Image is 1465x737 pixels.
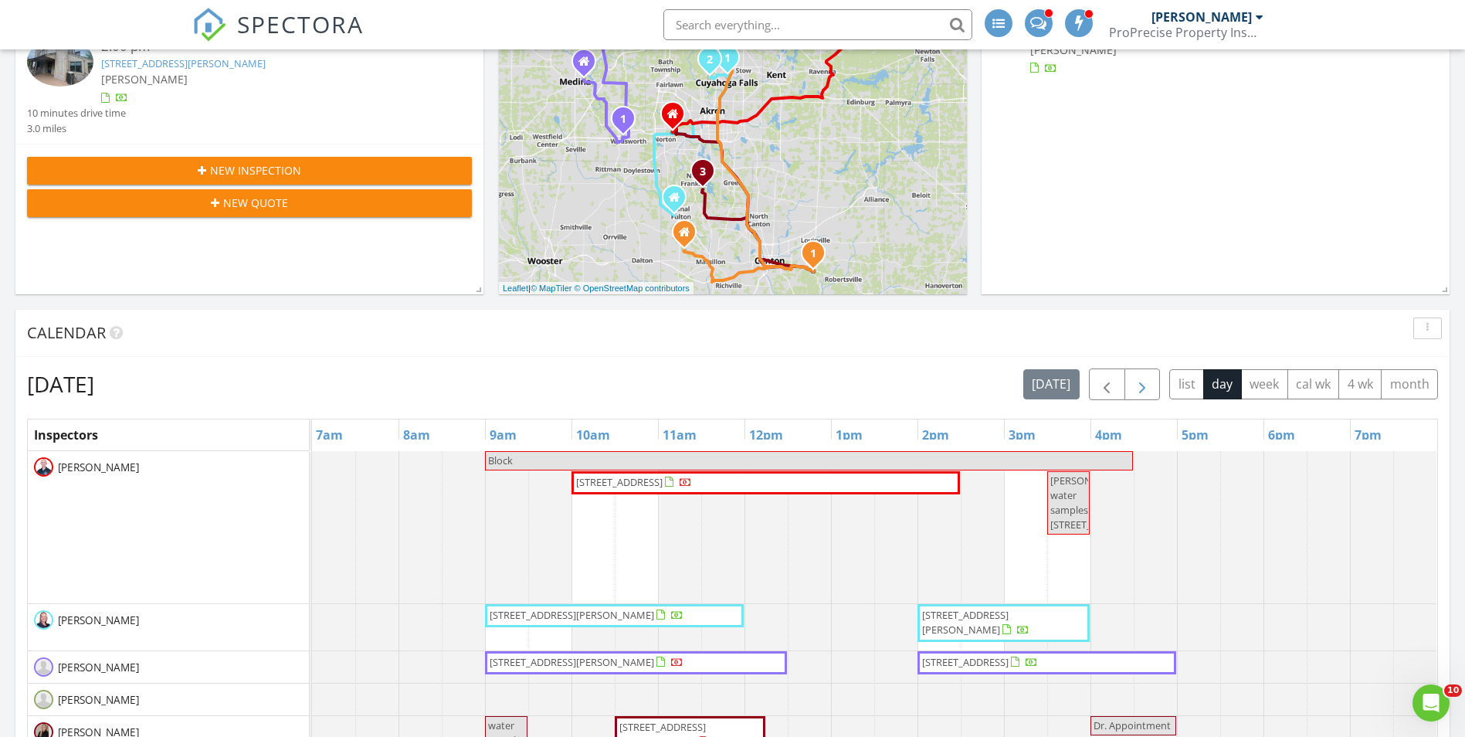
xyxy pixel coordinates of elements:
span: [STREET_ADDRESS][PERSON_NAME] [490,655,654,669]
button: Previous day [1089,368,1125,400]
img: 9359526%2Fcover_photos%2F6sfgsfze0ocKf5LQ3Ckt%2Fsmall.jpg [27,37,93,87]
span: [PERSON_NAME] [55,460,142,475]
div: 10 minutes drive time [27,106,126,121]
div: 628 Meredith Ln, Cuyahoga Falls, OH 44223 [710,59,719,68]
input: Search everything... [663,9,972,40]
a: 12pm [745,423,787,447]
img: The Best Home Inspection Software - Spectora [192,8,226,42]
span: Dr. Appointment [1094,718,1171,732]
img: facetune_11082024131449.jpeg [34,457,53,477]
span: [STREET_ADDRESS] [922,655,1009,669]
span: Inspectors [34,426,98,443]
a: 10am [572,423,614,447]
a: SPECTORA [192,21,364,53]
button: month [1381,369,1438,399]
button: 4 wk [1338,369,1382,399]
a: Leaflet [503,284,528,293]
span: [STREET_ADDRESS][PERSON_NAME] [490,608,654,622]
a: 6pm [1264,423,1299,447]
a: 7pm [1351,423,1385,447]
img: facetune_11082024132142.jpeg [34,610,53,630]
span: SPECTORA [237,8,364,40]
span: New Quote [223,195,288,211]
a: 1pm [832,423,866,447]
span: [PERSON_NAME] [1030,42,1117,57]
i: 2 [707,55,713,66]
button: [DATE] [1023,369,1080,399]
span: New Inspection [210,162,301,178]
a: 2pm [918,423,953,447]
div: ProPrecise Property Inspections LLC. [1109,25,1263,40]
div: 217 S Messner Rd, Akron, OH 44319 [703,171,712,180]
div: 1527 Johns Ave SE, Canton, OH 44730 [813,253,822,262]
a: 2:00 pm [STREET_ADDRESS][PERSON_NAME] [PERSON_NAME] 10 minutes drive time 3.0 miles [27,37,472,136]
div: 406 Ivanhoe Ave, Wadsworth, OH 44281 [623,118,632,127]
button: New Quote [27,189,472,217]
span: [PERSON_NAME] [55,613,142,628]
a: 11am [659,423,700,447]
div: [PERSON_NAME] [1151,9,1252,25]
span: [STREET_ADDRESS] [576,475,663,489]
span: Calendar [27,322,106,343]
i: 1 [724,53,731,64]
h2: [DATE] [27,368,94,399]
a: 7am [312,423,347,447]
a: 8am [399,423,434,447]
div: 3.0 miles [27,121,126,136]
img: default-user-f0147aede5fd5fa78ca7ade42f37bd4542148d508eef1c3d3ea960f66861d68b.jpg [34,657,53,677]
button: list [1169,369,1204,399]
i: 1 [620,114,626,125]
i: 1 [810,249,816,260]
span: [PERSON_NAME] [101,72,188,87]
a: 3pm [1005,423,1039,447]
div: | [499,282,694,295]
button: Next day [1124,368,1161,400]
a: 4pm [1091,423,1126,447]
a: © MapTiler [531,284,572,293]
a: 9am [486,423,521,447]
div: 315 Woodland Dr., Medina OH 44256 [584,61,593,70]
span: [PERSON_NAME] water samples [STREET_ADDRESS]-780-... [1050,474,1166,532]
div: 2821 Bailey Rd, Cuyahoga Falls, OH 44221 [727,57,737,66]
iframe: Intercom live chat [1412,684,1450,722]
a: 5pm [1178,423,1212,447]
a: [STREET_ADDRESS][PERSON_NAME] [101,56,266,70]
button: day [1203,369,1242,399]
button: cal wk [1287,369,1340,399]
a: © OpenStreetMap contributors [575,284,690,293]
button: week [1241,369,1288,399]
img: default-user-f0147aede5fd5fa78ca7ade42f37bd4542148d508eef1c3d3ea960f66861d68b.jpg [34,690,53,709]
div: 2388 Parkbrook St Nw , Massillon OH 44647 [684,232,694,241]
div: 460 Bob, Canal Fulton OH 44614 [674,197,683,206]
span: Block [488,453,513,467]
span: 10 [1444,684,1462,697]
span: [PERSON_NAME] [55,692,142,708]
div: 3112 Clarkmill Rd, Norton OH 44203 [673,114,682,123]
button: New Inspection [27,157,472,185]
span: [PERSON_NAME] [55,660,142,675]
i: 3 [700,167,706,178]
span: [STREET_ADDRESS][PERSON_NAME] [922,608,1009,637]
